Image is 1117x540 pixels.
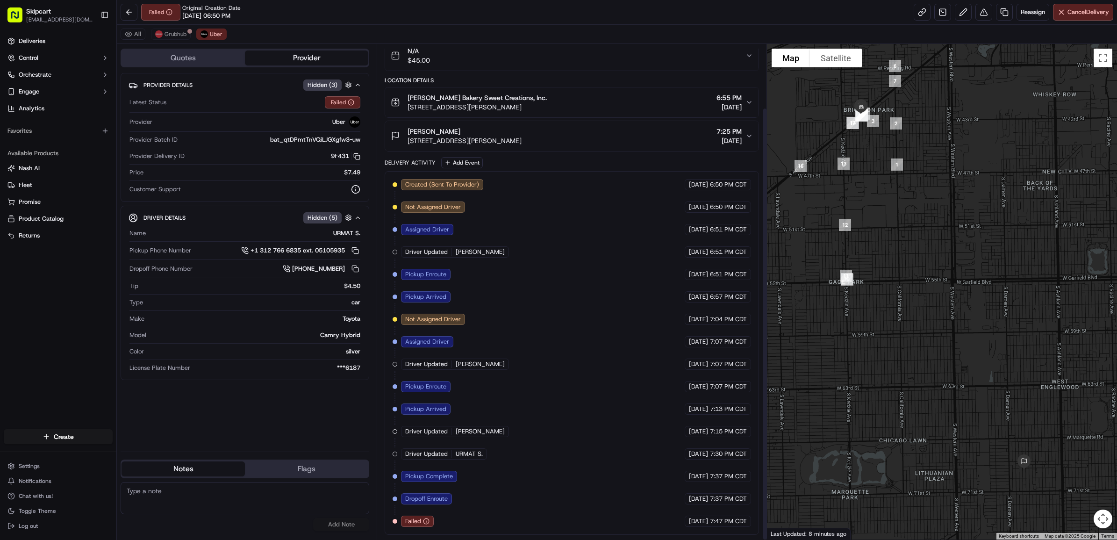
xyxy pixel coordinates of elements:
span: [DATE] [689,225,708,234]
span: 6:57 PM CDT [710,293,747,301]
div: 12 [835,215,855,235]
span: [DATE] [689,203,708,211]
span: 7:25 PM [716,127,742,136]
span: [PERSON_NAME] [456,248,505,256]
span: Tip [129,282,138,290]
span: [DATE] [689,427,708,436]
span: Driver Updated [405,360,448,368]
button: Promise [4,194,113,209]
span: Provider Details [143,81,193,89]
div: Failed [141,4,180,21]
span: Assigned Driver [405,225,449,234]
div: 13 [834,154,853,173]
span: Provider Batch ID [129,136,178,144]
img: Google [769,527,800,540]
span: Driver Details [143,214,186,222]
span: 6:50 PM CDT [710,203,747,211]
span: bat_qtDPmtTnVQiLJGXgfw3-uw [270,136,360,144]
span: [PERSON_NAME] [456,427,505,436]
span: Assigned Driver [405,338,449,346]
a: Powered byPylon [66,158,113,166]
div: We're available if you need us! [32,99,118,106]
span: 6:51 PM CDT [710,248,747,256]
div: silver [148,347,360,356]
button: Skipcart [26,7,51,16]
button: Product Catalog [4,211,113,226]
span: [PHONE_NUMBER] [292,265,345,273]
span: [PERSON_NAME] Bakery Sweet Creations, Inc. [408,93,547,102]
span: Chat with us! [19,492,53,500]
span: Settings [19,462,40,470]
button: Log out [4,519,113,533]
button: Provider [245,50,368,65]
button: Toggle Theme [4,504,113,518]
div: 💻 [79,137,86,144]
span: $45.00 [408,56,430,65]
span: Uber [332,118,345,126]
span: Reassign [1021,8,1045,16]
span: [DATE] [689,382,708,391]
button: Grubhub [151,29,191,40]
div: Failed [325,96,360,108]
button: Settings [4,460,113,473]
span: N/A [408,46,430,56]
span: [STREET_ADDRESS][PERSON_NAME] [408,136,522,145]
span: Cancel Delivery [1067,8,1109,16]
button: Start new chat [159,92,170,103]
span: [DATE] [716,136,742,145]
button: Hidden (3) [303,79,354,91]
button: Show satellite imagery [810,49,862,67]
span: Latest Status [129,98,166,107]
span: 7:07 PM CDT [710,360,747,368]
button: Driver DetailsHidden (5) [129,210,361,225]
span: License Plate Number [129,364,190,372]
span: 7:07 PM CDT [710,382,747,391]
span: Dropoff Enroute [405,495,448,503]
button: Control [4,50,113,65]
span: 6:55 PM [716,93,742,102]
span: Price [129,168,143,177]
div: 1 [887,155,907,174]
div: Available Products [4,146,113,161]
a: +1 312 766 6835 ext. 05105935 [241,245,360,256]
button: Hidden (5) [303,212,354,223]
div: car [147,298,360,307]
span: Product Catalog [19,215,64,223]
span: Log out [19,522,38,530]
span: Customer Support [129,185,181,194]
span: Deliveries [19,37,45,45]
button: Toggle fullscreen view [1094,49,1112,67]
span: URMAT S. [456,450,483,458]
span: [DATE] 06:50 PM [182,12,230,20]
span: 7:07 PM CDT [710,338,747,346]
span: Nash AI [19,164,40,173]
button: Add Event [441,157,483,168]
span: Name [129,229,146,238]
div: Last Updated: 8 minutes ago [767,528,851,540]
button: Provider DetailsHidden (3) [129,77,361,93]
a: Nash AI [7,164,109,173]
div: 3 [863,111,883,131]
span: Returns [19,231,40,240]
p: Welcome 👋 [9,37,170,52]
span: [DATE] [689,405,708,413]
span: [DATE] [716,102,742,112]
a: Returns [7,231,109,240]
span: Driver Updated [405,450,448,458]
button: Reassign [1017,4,1049,21]
div: 16 [791,156,810,176]
a: 💻API Documentation [75,132,154,149]
span: Analytics [19,104,44,113]
img: Nash [9,9,28,28]
span: Toggle Theme [19,507,56,515]
div: 📗 [9,137,17,144]
span: +1 312 766 6835 ext. 05105935 [251,246,345,255]
a: [PHONE_NUMBER] [283,264,360,274]
span: Created (Sent To Provider) [405,180,479,189]
a: Deliveries [4,34,113,49]
img: 5e692f75ce7d37001a5d71f1 [155,30,163,38]
span: Original Creation Date [182,4,241,12]
span: 7:15 PM CDT [710,427,747,436]
div: 8 [854,104,874,123]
